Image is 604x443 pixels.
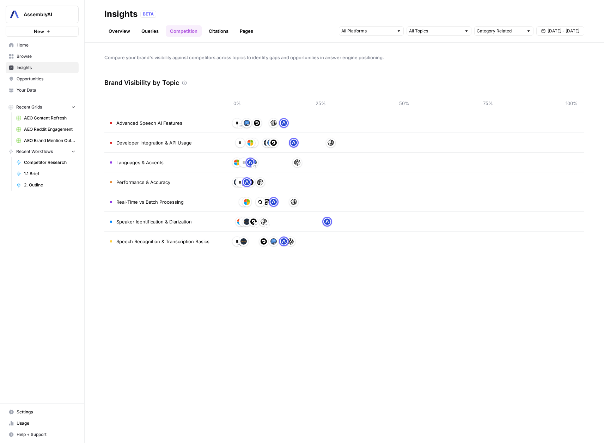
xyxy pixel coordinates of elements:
[481,100,495,107] span: 75%
[328,140,334,146] img: 5xpccxype1cywfuoa934uv7cahnr
[13,112,79,124] a: AEO Content Refresh
[13,135,79,146] a: AEO Brand Mention Outreach (1)
[341,27,393,35] input: All Platforms
[270,140,277,146] img: p01h11e1xl50jjsmmbrnhiqver4p
[6,39,79,51] a: Home
[6,26,79,37] button: New
[17,64,75,71] span: Insights
[17,42,75,48] span: Home
[234,179,240,185] img: 92hpos67amlkrkl05ft7tmfktqu4
[264,140,270,146] img: 92hpos67amlkrkl05ft7tmfktqu4
[104,78,179,88] h3: Brand Visibility by Topic
[24,115,75,121] span: AEO Content Refresh
[237,140,243,146] img: e1m0zq914hxlgf9nt2ekz88cfx7i
[13,124,79,135] a: AEO Reddit Engagement
[294,159,300,166] img: 5xpccxype1cywfuoa934uv7cahnr
[324,219,330,225] img: ignhbrxz14c4284h0w2j1irtrgkv
[6,62,79,73] a: Insights
[238,123,242,130] span: + 2
[137,25,163,37] a: Queries
[104,54,584,61] span: Compare your brand's visibility against competitors across topics to identify gaps and opportunit...
[6,418,79,429] a: Usage
[237,179,243,185] img: e1m0zq914hxlgf9nt2ekz88cfx7i
[270,199,277,205] img: ignhbrxz14c4284h0w2j1irtrgkv
[247,159,254,166] img: ignhbrxz14c4284h0w2j1irtrgkv
[265,221,269,228] span: + 1
[281,238,287,245] img: ignhbrxz14c4284h0w2j1irtrgkv
[24,126,75,133] span: AEO Reddit Engagement
[17,420,75,426] span: Usage
[116,159,164,166] span: Languages & Accents
[240,199,247,205] img: e1m0zq914hxlgf9nt2ekz88cfx7i
[268,202,272,209] span: + 2
[287,238,294,245] img: 5xpccxype1cywfuoa934uv7cahnr
[116,238,209,245] span: Speech Recognition & Transcription Basics
[17,53,75,60] span: Browse
[234,120,240,126] img: e1m0zq914hxlgf9nt2ekz88cfx7i
[24,171,75,177] span: 1.1 Brief
[116,179,170,186] span: Performance & Accuracy
[6,85,79,96] a: Your Data
[24,11,66,18] span: AssemblyAI
[230,100,244,107] span: 0%
[17,76,75,82] span: Opportunities
[244,219,250,225] img: 92hpos67amlkrkl05ft7tmfktqu4
[24,182,75,188] span: 2. Outline
[6,429,79,440] button: Help + Support
[244,199,250,205] img: mhe4vjtujq36h53t2unqbj0cd217
[104,8,138,20] div: Insights
[17,431,75,438] span: Help + Support
[116,119,182,127] span: Advanced Speech AI Features
[6,6,79,23] button: Workspace: AssemblyAI
[140,11,156,18] div: BETA
[24,137,75,144] span: AEO Brand Mention Outreach (1)
[237,219,243,225] img: mhe4vjtujq36h53t2unqbj0cd217
[6,406,79,418] a: Settings
[8,8,21,21] img: AssemblyAI Logo
[264,199,270,205] img: p01h11e1xl50jjsmmbrnhiqver4p
[255,221,258,228] span: + 1
[116,139,192,146] span: Developer Integration & API Usage
[270,120,277,126] img: 5xpccxype1cywfuoa934uv7cahnr
[244,179,250,185] img: ignhbrxz14c4284h0w2j1irtrgkv
[291,140,297,146] img: ignhbrxz14c4284h0w2j1irtrgkv
[166,25,202,37] a: Competition
[34,28,44,35] span: New
[240,219,247,225] img: e1m0zq914hxlgf9nt2ekz88cfx7i
[257,199,263,205] img: 0okyxmupk1pl4h1o5xmvl82snl9r
[205,25,233,37] a: Citations
[6,146,79,157] button: Recent Workflows
[234,159,240,166] img: mhe4vjtujq36h53t2unqbj0cd217
[236,25,257,37] a: Pages
[397,100,411,107] span: 50%
[291,199,297,205] img: 5xpccxype1cywfuoa934uv7cahnr
[17,87,75,93] span: Your Data
[17,409,75,415] span: Settings
[13,168,79,179] a: 1.1 Brief
[548,28,579,34] span: [DATE] - [DATE]
[267,140,274,146] img: 30ohngqsev2ncapwg458iuk6ib0l
[13,157,79,168] a: Competitor Research
[252,163,256,170] span: + 3
[247,140,254,146] img: mhe4vjtujq36h53t2unqbj0cd217
[409,27,461,35] input: All Topics
[24,159,75,166] span: Competitor Research
[13,179,79,191] a: 2. Outline
[250,219,257,225] img: p01h11e1xl50jjsmmbrnhiqver4p
[238,241,242,248] span: + 2
[270,238,277,245] img: 30ohngqsev2ncapwg458iuk6ib0l
[536,26,584,36] button: [DATE] - [DATE]
[6,73,79,85] a: Opportunities
[261,238,267,245] img: p01h11e1xl50jjsmmbrnhiqver4p
[313,100,328,107] span: 25%
[6,51,79,62] a: Browse
[104,25,134,37] a: Overview
[281,120,287,126] img: ignhbrxz14c4284h0w2j1irtrgkv
[240,159,247,166] img: e1m0zq914hxlgf9nt2ekz88cfx7i
[565,100,579,107] span: 100%
[261,219,267,225] img: 5xpccxype1cywfuoa934uv7cahnr
[116,218,192,225] span: Speaker Identification & Diarization
[244,120,250,126] img: 30ohngqsev2ncapwg458iuk6ib0l
[477,27,523,35] input: Category Related
[16,148,53,155] span: Recent Workflows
